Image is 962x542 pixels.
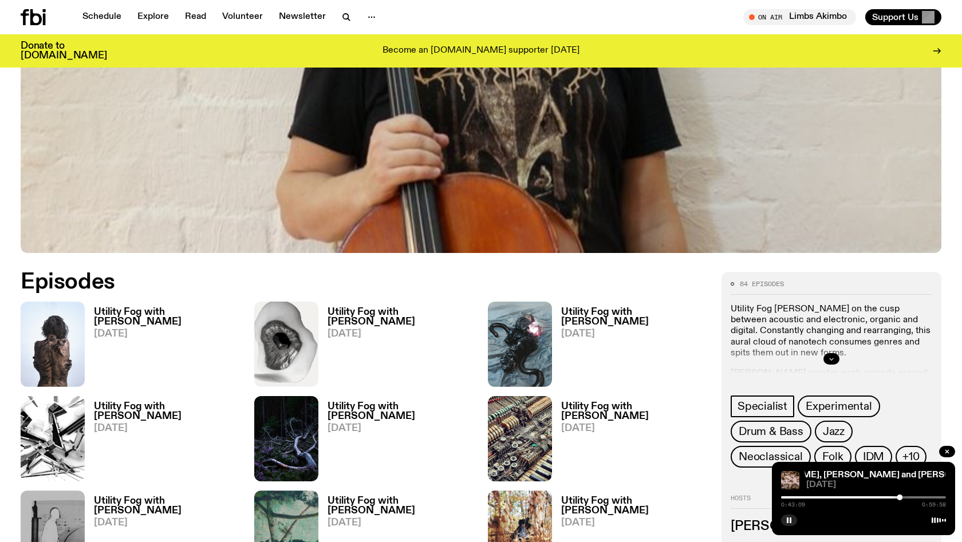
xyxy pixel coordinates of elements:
[731,520,932,533] h3: [PERSON_NAME]
[272,9,333,25] a: Newsletter
[896,446,926,468] button: +10
[488,396,552,481] img: Cover of Andrea Taeggi's album Chaoticism You Can Do At Home
[863,450,884,463] span: IDM
[552,402,708,481] a: Utility Fog with [PERSON_NAME][DATE]
[328,329,474,339] span: [DATE]
[328,496,474,516] h3: Utility Fog with [PERSON_NAME]
[561,402,708,421] h3: Utility Fog with [PERSON_NAME]
[383,46,579,56] p: Become an [DOMAIN_NAME] supporter [DATE]
[561,307,708,327] h3: Utility Fog with [PERSON_NAME]
[328,424,474,433] span: [DATE]
[254,302,318,387] img: Edit from Juanlu Barlow & his Love-fi Recordings' This is not a new Three Broken Tapes album
[815,421,853,442] a: Jazz
[94,307,240,327] h3: Utility Fog with [PERSON_NAME]
[328,307,474,327] h3: Utility Fog with [PERSON_NAME]
[806,400,872,413] span: Experimental
[902,450,919,463] span: +10
[254,396,318,481] img: Cover for Aho Ssan & Resina's album Ego Death
[318,402,474,481] a: Utility Fog with [PERSON_NAME][DATE]
[743,9,856,25] button: On AirLimbs Akimbo
[328,402,474,421] h3: Utility Fog with [PERSON_NAME]
[739,450,803,463] span: Neoclassical
[798,395,880,417] a: Experimental
[855,446,892,468] a: IDM
[552,307,708,387] a: Utility Fog with [PERSON_NAME][DATE]
[94,329,240,339] span: [DATE]
[94,424,240,433] span: [DATE]
[739,425,803,438] span: Drum & Bass
[85,402,240,481] a: Utility Fog with [PERSON_NAME][DATE]
[781,471,799,489] img: A close up picture of a bunch of ginger roots. Yellow squiggles with arrows, hearts and dots are ...
[731,446,811,468] a: Neoclassical
[731,495,932,509] h2: Hosts
[488,302,552,387] img: Cover to Giant Claw's album Decadent Stress Chamber
[21,41,107,61] h3: Donate to [DOMAIN_NAME]
[131,9,176,25] a: Explore
[21,396,85,481] img: Cover to Slikback's album Attrition
[561,424,708,433] span: [DATE]
[76,9,128,25] a: Schedule
[21,272,630,292] h2: Episodes
[318,307,474,387] a: Utility Fog with [PERSON_NAME][DATE]
[328,518,474,528] span: [DATE]
[731,421,811,442] a: Drum & Bass
[731,304,932,359] p: Utility Fog [PERSON_NAME] on the cusp between acoustic and electronic, organic and digital. Const...
[865,9,941,25] button: Support Us
[178,9,213,25] a: Read
[872,12,918,22] span: Support Us
[94,402,240,421] h3: Utility Fog with [PERSON_NAME]
[21,302,85,387] img: Cover of Leese's album Δ
[215,9,270,25] a: Volunteer
[806,481,946,489] span: [DATE]
[822,450,843,463] span: Folk
[94,518,240,528] span: [DATE]
[823,425,845,438] span: Jazz
[922,502,946,508] span: 0:59:58
[738,400,787,413] span: Specialist
[561,329,708,339] span: [DATE]
[731,395,794,417] a: Specialist
[814,446,851,468] a: Folk
[561,496,708,516] h3: Utility Fog with [PERSON_NAME]
[85,307,240,387] a: Utility Fog with [PERSON_NAME][DATE]
[781,502,805,508] span: 0:43:09
[740,281,784,287] span: 84 episodes
[94,496,240,516] h3: Utility Fog with [PERSON_NAME]
[561,518,708,528] span: [DATE]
